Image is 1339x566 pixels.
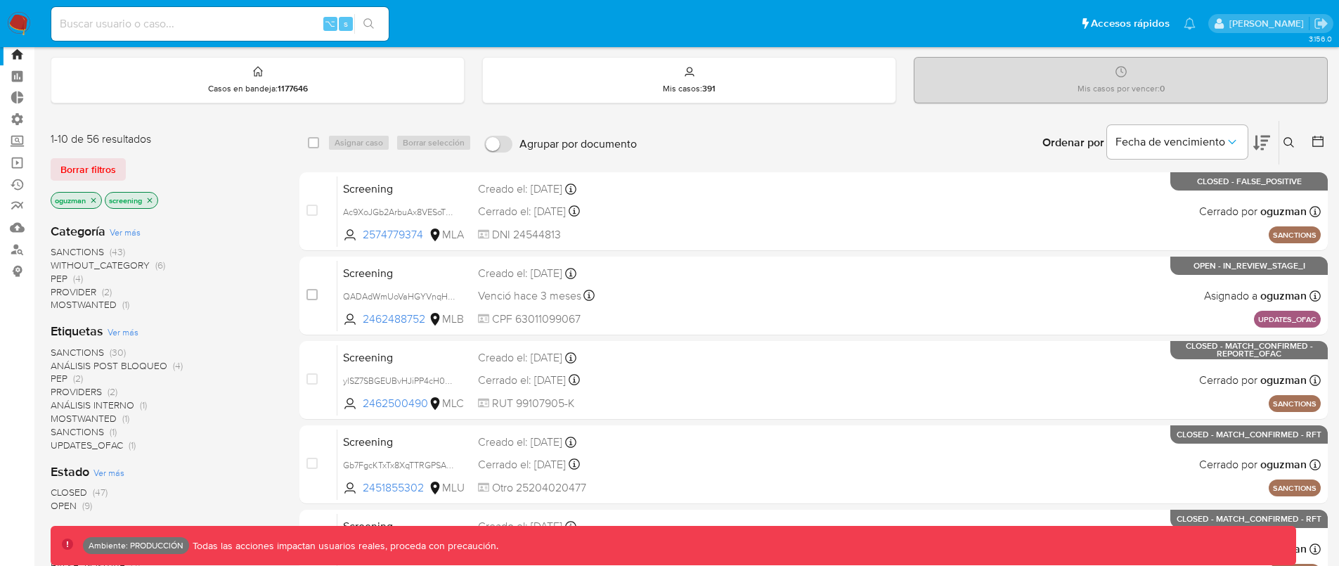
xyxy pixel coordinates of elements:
[51,15,389,33] input: Buscar usuario o caso...
[325,17,335,30] span: ⌥
[344,17,348,30] span: s
[89,543,183,548] p: Ambiente: PRODUCCIÓN
[354,14,383,34] button: search-icon
[1314,16,1328,31] a: Salir
[1184,18,1196,30] a: Notificaciones
[1091,16,1170,31] span: Accesos rápidos
[189,539,498,553] p: Todas las acciones impactan usuarios reales, proceda con precaución.
[1309,33,1332,44] span: 3.156.0
[1229,17,1309,30] p: omar.guzman@mercadolibre.com.co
